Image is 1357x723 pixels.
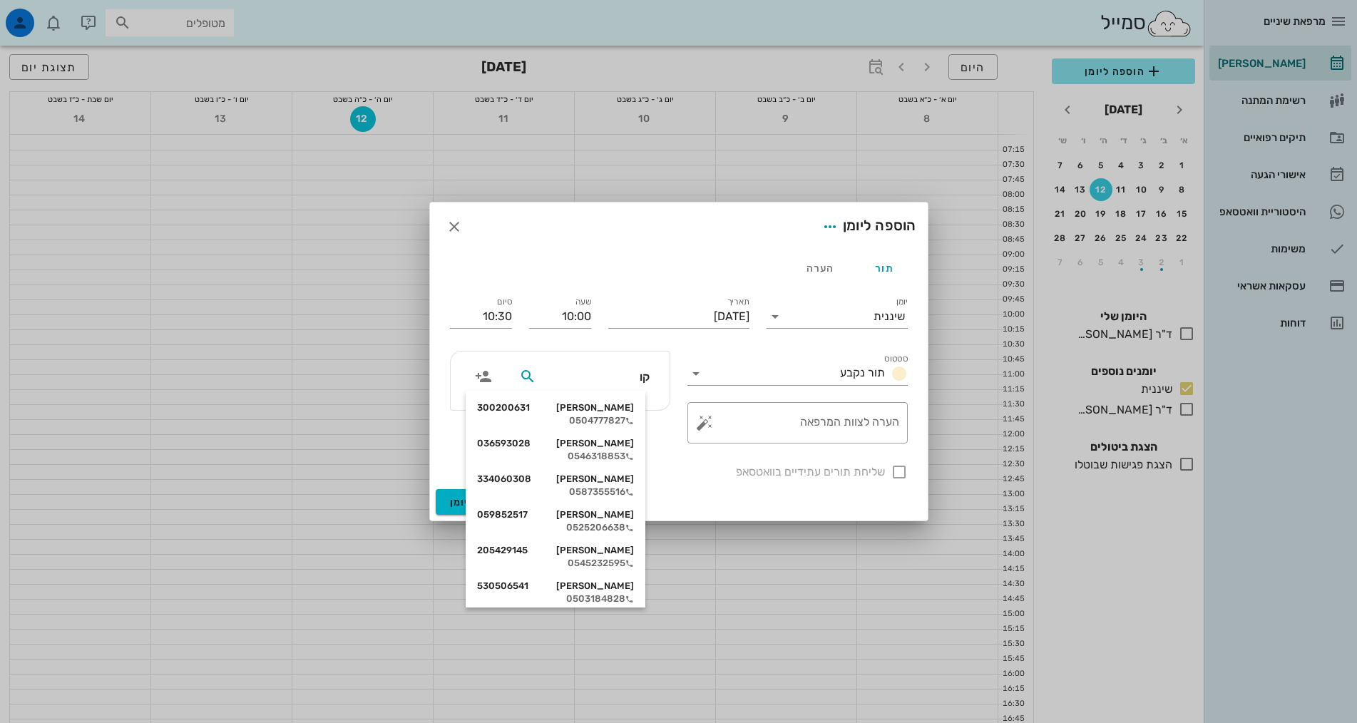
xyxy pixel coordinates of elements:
div: הוספה ליומן [817,214,916,240]
div: 0546318853 [477,451,634,462]
span: 530506541 [477,580,528,592]
div: [PERSON_NAME] [477,473,634,485]
span: תור נקבע [840,366,885,379]
div: [PERSON_NAME] [477,509,634,521]
div: 0503184828 [477,593,634,605]
div: שיננית [874,310,905,323]
div: 0525206638 [477,522,634,533]
div: 0504777827 [477,415,634,426]
div: [PERSON_NAME] [477,438,634,449]
label: סיום [497,297,512,307]
span: 036593028 [477,438,531,449]
label: תאריך [727,297,749,307]
span: 205429145 [477,545,528,556]
div: יומןשיננית [767,305,908,328]
label: שעה [575,297,591,307]
div: 0545232595 [477,558,634,569]
label: סטטוס [884,354,908,364]
span: הוספה ליומן [450,496,511,508]
button: הוספה ליומן [436,489,525,515]
div: 0587355516 [477,486,634,498]
div: סטטוסתור נקבע [687,362,908,385]
span: 300200631 [477,402,530,414]
span: 059852517 [477,509,528,521]
span: 334060308 [477,473,531,485]
div: [PERSON_NAME] [477,545,634,556]
div: [PERSON_NAME] [477,580,634,592]
label: יומן [896,297,908,307]
div: תור [852,251,916,285]
div: הערה [788,251,852,285]
div: [PERSON_NAME] [477,402,634,414]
